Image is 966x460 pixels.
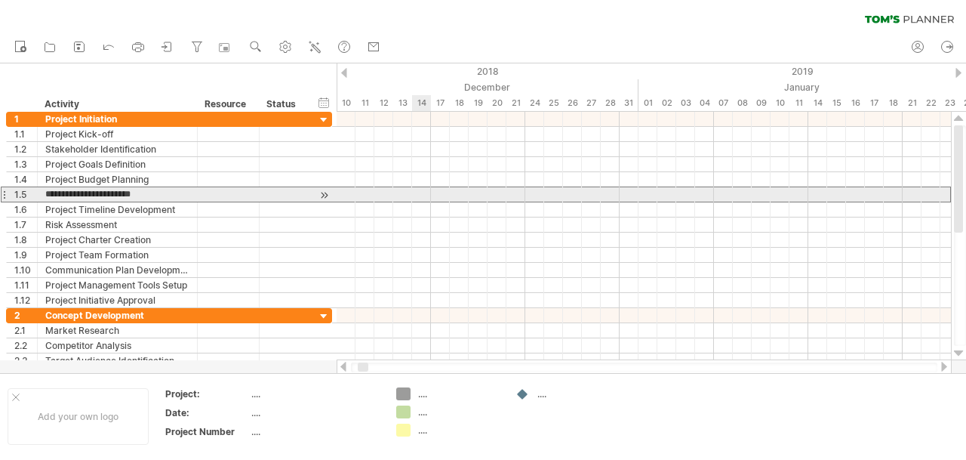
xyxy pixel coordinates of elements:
[544,95,563,111] div: Tuesday, 25 December 2018
[393,95,412,111] div: Thursday, 13 December 2018
[14,157,37,171] div: 1.3
[14,278,37,292] div: 1.11
[676,95,695,111] div: Thursday, 3 January 2019
[242,79,638,95] div: December 2018
[337,95,355,111] div: Monday, 10 December 2018
[903,95,921,111] div: Monday, 21 January 2019
[45,278,189,292] div: Project Management Tools Setup
[601,95,620,111] div: Friday, 28 December 2018
[45,338,189,353] div: Competitor Analysis
[808,95,827,111] div: Monday, 14 January 2019
[525,95,544,111] div: Monday, 24 December 2018
[45,97,189,112] div: Activity
[205,97,251,112] div: Resource
[14,218,37,232] div: 1.7
[418,406,500,418] div: ....
[431,95,450,111] div: Monday, 17 December 2018
[638,95,657,111] div: Tuesday, 1 January 2019
[620,95,638,111] div: Monday, 31 December 2018
[14,172,37,187] div: 1.4
[14,233,37,247] div: 1.8
[14,293,37,307] div: 1.12
[251,425,378,438] div: ....
[165,387,248,400] div: Project:
[488,95,506,111] div: Thursday, 20 December 2018
[563,95,582,111] div: Wednesday, 26 December 2018
[14,112,37,126] div: 1
[45,263,189,277] div: Communication Plan Development
[582,95,601,111] div: Thursday, 27 December 2018
[266,97,300,112] div: Status
[14,187,37,202] div: 1.5
[884,95,903,111] div: Friday, 18 January 2019
[374,95,393,111] div: Wednesday, 12 December 2018
[921,95,940,111] div: Tuesday, 22 January 2019
[45,308,189,323] div: Concept Development
[45,127,189,141] div: Project Kick-off
[506,95,525,111] div: Friday, 21 December 2018
[827,95,846,111] div: Tuesday, 15 January 2019
[14,127,37,141] div: 1.1
[45,172,189,187] div: Project Budget Planning
[537,387,620,400] div: ....
[14,323,37,338] div: 2.1
[695,95,714,111] div: Friday, 4 January 2019
[752,95,771,111] div: Wednesday, 9 January 2019
[45,233,189,247] div: Project Charter Creation
[355,95,374,111] div: Tuesday, 11 December 2018
[733,95,752,111] div: Tuesday, 8 January 2019
[14,202,37,217] div: 1.6
[165,406,248,419] div: Date:
[45,112,189,126] div: Project Initiation
[469,95,488,111] div: Wednesday, 19 December 2018
[771,95,789,111] div: Thursday, 10 January 2019
[8,388,149,445] div: Add your own logo
[14,308,37,323] div: 2
[418,387,500,400] div: ....
[846,95,865,111] div: Wednesday, 16 January 2019
[251,387,378,400] div: ....
[45,218,189,232] div: Risk Assessment
[317,187,331,203] div: scroll to activity
[165,425,248,438] div: Project Number
[14,248,37,262] div: 1.9
[789,95,808,111] div: Friday, 11 January 2019
[418,424,500,437] div: ....
[45,293,189,307] div: Project Initiative Approval
[865,95,884,111] div: Thursday, 17 January 2019
[14,353,37,368] div: 2.3
[45,353,189,368] div: Target Audience Identification
[14,142,37,156] div: 1.2
[45,202,189,217] div: Project Timeline Development
[45,157,189,171] div: Project Goals Definition
[657,95,676,111] div: Wednesday, 2 January 2019
[251,406,378,419] div: ....
[14,338,37,353] div: 2.2
[45,323,189,338] div: Market Research
[412,95,431,111] div: Friday, 14 December 2018
[45,142,189,156] div: Stakeholder Identification
[45,248,189,262] div: Project Team Formation
[714,95,733,111] div: Monday, 7 January 2019
[940,95,959,111] div: Wednesday, 23 January 2019
[450,95,469,111] div: Tuesday, 18 December 2018
[14,263,37,277] div: 1.10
